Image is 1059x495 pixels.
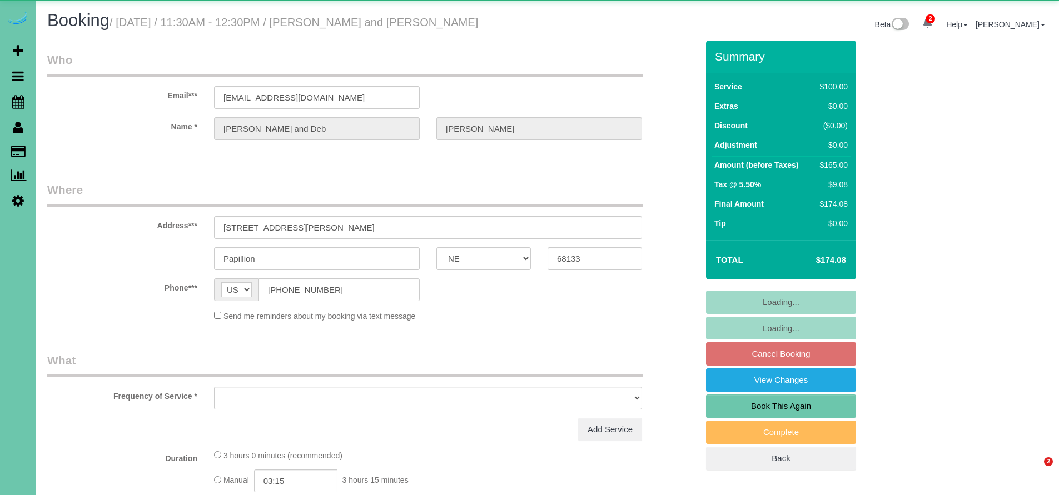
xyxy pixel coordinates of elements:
[342,476,409,485] span: 3 hours 15 minutes
[47,352,643,377] legend: What
[714,218,726,229] label: Tip
[223,451,342,460] span: 3 hours 0 minutes (recommended)
[714,159,798,171] label: Amount (before Taxes)
[816,120,848,131] div: ($0.00)
[1021,457,1048,484] iframe: Intercom live chat
[976,20,1045,29] a: [PERSON_NAME]
[706,394,856,418] a: Book This Again
[926,14,935,23] span: 2
[706,368,856,392] a: View Changes
[875,20,909,29] a: Beta
[1044,457,1053,466] span: 2
[714,101,738,112] label: Extras
[715,50,851,63] h3: Summary
[783,256,846,265] h4: $174.08
[816,139,848,151] div: $0.00
[47,182,643,207] legend: Where
[47,52,643,77] legend: Who
[816,218,848,229] div: $0.00
[39,117,206,132] label: Name *
[39,449,206,464] label: Duration
[223,476,249,485] span: Manual
[39,387,206,402] label: Frequency of Service *
[946,20,968,29] a: Help
[578,418,642,441] a: Add Service
[716,255,743,264] strong: Total
[816,198,848,209] div: $174.08
[223,312,416,321] span: Send me reminders about my booking via text message
[706,447,856,470] a: Back
[110,16,478,28] small: / [DATE] / 11:30AM - 12:30PM / [PERSON_NAME] and [PERSON_NAME]
[7,11,29,27] img: Automaid Logo
[714,120,748,131] label: Discount
[891,18,909,32] img: New interface
[714,179,761,190] label: Tax @ 5.50%
[816,81,848,92] div: $100.00
[816,179,848,190] div: $9.08
[816,101,848,112] div: $0.00
[47,11,110,30] span: Booking
[816,159,848,171] div: $165.00
[714,139,757,151] label: Adjustment
[917,11,938,36] a: 2
[714,81,742,92] label: Service
[714,198,764,209] label: Final Amount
